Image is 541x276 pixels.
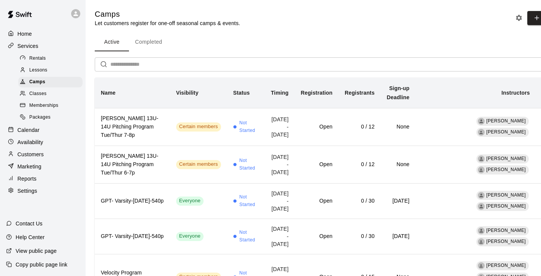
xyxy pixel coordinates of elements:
h6: 0 / 12 [345,160,375,169]
p: Help Center [16,233,45,241]
h6: None [387,160,410,169]
p: Calendar [18,126,40,134]
div: Josh Smith [478,262,485,269]
div: Rentals [18,53,83,64]
b: Registrants [345,90,375,96]
a: Lessons [18,64,86,76]
span: Not Started [239,157,259,172]
p: Availability [18,138,43,146]
a: Memberships [18,100,86,112]
td: [DATE] - [DATE] [265,146,295,183]
p: Customers [18,151,44,158]
h6: [DATE] [387,197,410,205]
a: Marketing [6,161,80,172]
div: Memberships [18,100,83,111]
div: Lessons [18,65,83,76]
h6: Open [301,123,332,131]
span: [PERSON_NAME] [486,192,526,198]
b: Registration [301,90,332,96]
p: Marketing [18,163,41,170]
span: Not Started [239,194,259,209]
span: Memberships [29,102,58,109]
h6: 0 / 12 [345,123,375,131]
span: Lessons [29,67,48,74]
div: Packages [18,112,83,123]
div: Austin Brownell [478,167,485,173]
span: Classes [29,90,46,98]
span: [PERSON_NAME] [486,118,526,124]
button: Active [95,33,129,51]
span: Camps [29,78,45,86]
p: Let customers register for one-off seasonal camps & events. [95,19,240,27]
span: Everyone [176,197,204,205]
button: Completed [129,33,168,51]
p: Settings [18,187,37,195]
p: View public page [16,247,57,255]
div: Settings [6,185,80,197]
div: Nik Jehle [478,203,485,210]
a: Customers [6,149,80,160]
div: This service is visible to all of your customers [176,197,204,206]
div: Tyler Disney [478,227,485,234]
a: Classes [18,88,86,100]
p: Home [18,30,32,38]
a: Services [6,40,80,52]
a: Rentals [18,52,86,64]
span: [PERSON_NAME] [486,239,526,244]
b: Visibility [176,90,199,96]
b: Timing [271,90,289,96]
a: Availability [6,136,80,148]
td: [DATE] - [DATE] [265,219,295,254]
p: Contact Us [16,220,43,227]
h6: Open [301,197,332,205]
h6: GPT- Varsity-[DATE]-540p [101,232,164,241]
h6: 0 / 30 [345,197,375,205]
b: Instructors [501,90,530,96]
td: [DATE] - [DATE] [265,108,295,146]
a: Home [6,28,80,40]
h6: GPT- Varsity-[DATE]-540p [101,197,164,205]
div: This service is visible to only customers with certain memberships. Check the service pricing for... [176,160,221,169]
span: Not Started [239,119,259,135]
a: Camps [18,76,86,88]
span: Rentals [29,55,46,62]
div: Classes [18,89,83,99]
div: Austin Brownell [478,129,485,136]
span: [PERSON_NAME] [486,156,526,161]
span: [PERSON_NAME] [486,167,526,172]
p: Reports [18,175,37,182]
div: This service is visible to all of your customers [176,232,204,241]
span: Certain members [176,161,221,168]
span: Not Started [239,229,259,244]
a: Calendar [6,124,80,136]
td: [DATE] - [DATE] [265,183,295,219]
b: Name [101,90,116,96]
h6: [DATE] [387,232,410,241]
p: Copy public page link [16,261,67,268]
div: Tyler Disney [478,192,485,199]
div: Nik Jehle [478,238,485,245]
span: [PERSON_NAME] [486,129,526,135]
span: Everyone [176,233,204,240]
p: Services [18,42,38,50]
h6: [PERSON_NAME] 13U-14U Pitching Program Tue/Thur 6-7p [101,152,164,177]
b: Sign-up Deadline [387,85,410,100]
h6: [PERSON_NAME] 13U-14U Pitching Program Tue/Thur 7-8p [101,114,164,140]
span: [PERSON_NAME] [486,263,526,268]
h5: Camps [95,9,240,19]
span: [PERSON_NAME] [486,203,526,209]
b: Status [233,90,250,96]
div: This service is visible to only customers with certain memberships. Check the service pricing for... [176,122,221,132]
h6: 0 / 30 [345,232,375,241]
a: Reports [6,173,80,184]
div: Josh Smith [478,118,485,125]
span: Certain members [176,123,221,130]
h6: None [387,123,410,131]
span: Packages [29,114,51,121]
